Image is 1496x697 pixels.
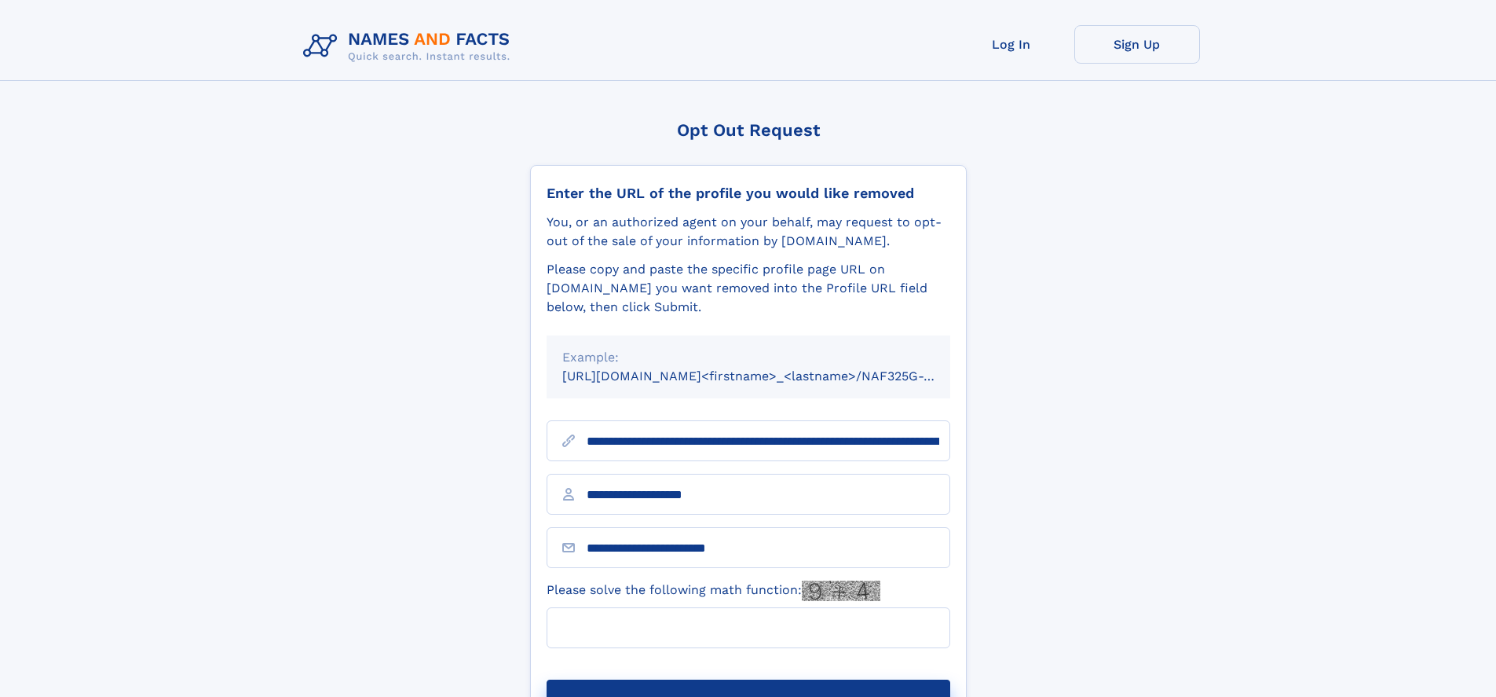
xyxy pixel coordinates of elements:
a: Sign Up [1074,25,1200,64]
div: Opt Out Request [530,120,967,140]
div: You, or an authorized agent on your behalf, may request to opt-out of the sale of your informatio... [547,213,950,251]
label: Please solve the following math function: [547,581,880,601]
div: Please copy and paste the specific profile page URL on [DOMAIN_NAME] you want removed into the Pr... [547,260,950,317]
div: Example: [562,348,935,367]
small: [URL][DOMAIN_NAME]<firstname>_<lastname>/NAF325G-xxxxxxxx [562,369,980,383]
a: Log In [949,25,1074,64]
div: Enter the URL of the profile you would like removed [547,185,950,202]
img: Logo Names and Facts [297,25,523,68]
